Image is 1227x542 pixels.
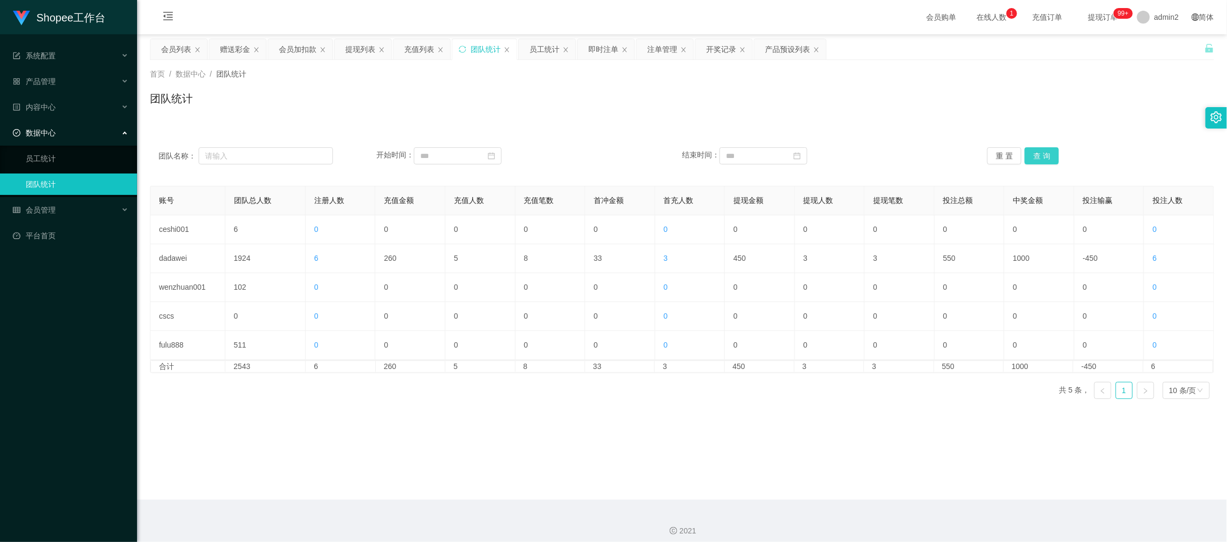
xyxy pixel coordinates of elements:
[987,147,1021,164] button: 重 置
[529,39,559,59] div: 员工统计
[1116,382,1132,398] a: 1
[647,39,677,59] div: 注单管理
[306,361,375,372] td: 6
[1004,331,1074,360] td: 0
[150,1,186,35] i: 图标: menu-fold
[445,361,515,372] td: 5
[225,273,306,302] td: 102
[1004,361,1073,372] td: 1000
[1074,244,1145,273] td: -450
[585,215,655,244] td: 0
[733,196,763,205] span: 提现金额
[725,361,794,372] td: 450
[345,39,375,59] div: 提现列表
[13,206,20,214] i: 图标: table
[1082,13,1123,21] span: 提现订单
[1010,8,1014,19] p: 1
[234,196,271,205] span: 团队总人数
[13,225,128,246] a: 图标: dashboard平台首页
[150,91,193,107] h1: 团队统计
[725,302,795,331] td: 0
[1114,8,1133,19] sup: 331
[13,11,30,26] img: logo.9652507e.png
[1137,382,1154,399] li: 下一页
[445,244,516,273] td: 5
[146,525,1218,537] div: 2021
[159,196,174,205] span: 账号
[865,244,935,273] td: 3
[225,215,306,244] td: 6
[375,273,445,302] td: 0
[864,361,934,372] td: 3
[795,331,865,360] td: 0
[279,39,316,59] div: 会员加扣款
[865,273,935,302] td: 0
[664,225,668,234] span: 0
[176,70,206,78] span: 数据中心
[454,196,484,205] span: 充值人数
[437,47,444,53] i: 图标: close
[585,302,655,331] td: 0
[865,215,935,244] td: 0
[682,151,719,160] span: 结束时间：
[445,331,516,360] td: 0
[26,174,128,195] a: 团队统计
[225,244,306,273] td: 1924
[804,196,834,205] span: 提现人数
[664,312,668,320] span: 0
[216,70,246,78] span: 团队统计
[664,196,694,205] span: 首充人数
[194,47,201,53] i: 图标: close
[150,273,225,302] td: wenzhuan001
[725,331,795,360] td: 0
[873,196,903,205] span: 提现笔数
[13,129,20,137] i: 图标: check-circle-o
[516,273,586,302] td: 0
[445,215,516,244] td: 0
[1004,302,1074,331] td: 0
[150,331,225,360] td: fulu888
[943,196,973,205] span: 投注总额
[404,39,434,59] div: 充值列表
[516,215,586,244] td: 0
[794,361,864,372] td: 3
[1153,225,1157,234] span: 0
[935,244,1005,273] td: 550
[150,70,165,78] span: 首页
[516,244,586,273] td: 8
[199,147,333,164] input: 请输入
[935,302,1005,331] td: 0
[13,103,56,111] span: 内容中心
[588,39,618,59] div: 即时注单
[585,331,655,360] td: 0
[375,215,445,244] td: 0
[225,361,306,372] td: 2543
[1004,215,1074,244] td: 0
[13,52,20,59] i: 图标: form
[622,47,628,53] i: 图标: close
[1210,111,1222,123] i: 图标: setting
[795,215,865,244] td: 0
[664,283,668,291] span: 0
[376,151,414,160] span: 开始时间：
[934,361,1004,372] td: 550
[1027,13,1067,21] span: 充值订单
[563,47,569,53] i: 图标: close
[1100,388,1106,394] i: 图标: left
[253,47,260,53] i: 图标: close
[320,47,326,53] i: 图标: close
[161,39,191,59] div: 会员列表
[935,273,1005,302] td: 0
[488,152,495,160] i: 图标: calendar
[1074,302,1145,331] td: 0
[1169,382,1196,398] div: 10 条/页
[1013,196,1043,205] span: 中奖金额
[739,47,746,53] i: 图标: close
[664,341,668,349] span: 0
[725,244,795,273] td: 450
[26,148,128,169] a: 员工统计
[1192,13,1199,21] i: 图标: global
[225,331,306,360] td: 511
[795,302,865,331] td: 0
[150,215,225,244] td: ceshi001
